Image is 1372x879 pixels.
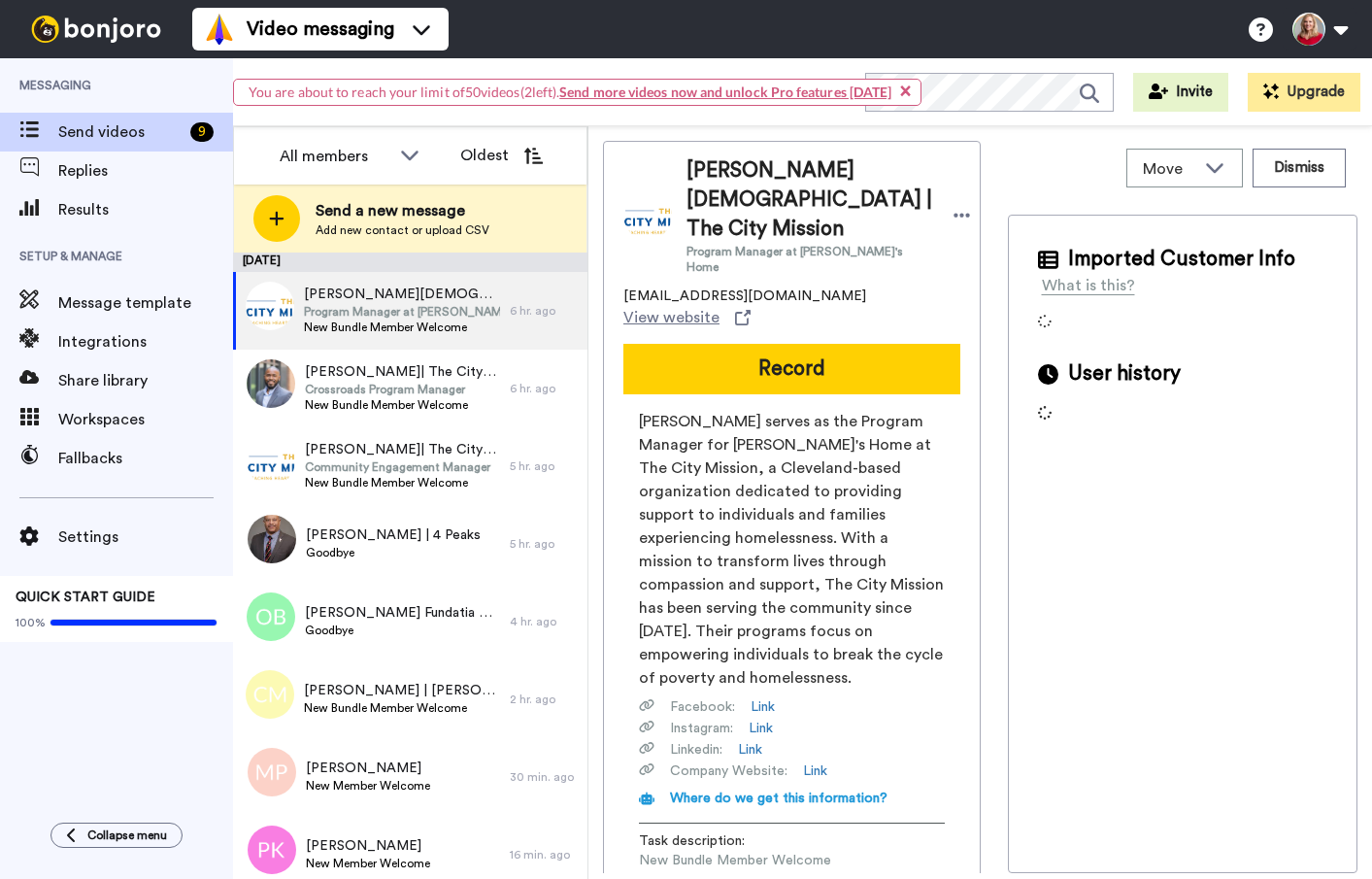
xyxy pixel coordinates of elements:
span: Instagram : [670,719,733,738]
span: 100% [16,615,46,630]
span: [PERSON_NAME] serves as the Program Manager for [PERSON_NAME]'s Home at The City Mission, a Cleve... [639,410,945,690]
span: Send a new message [316,199,489,222]
img: 2db3f333-43fe-4d0f-9b87-b48cf2bb1312.png [246,282,294,330]
div: 6 hr. ago [510,381,578,396]
div: 16 min. ago [510,847,578,862]
span: Integrations [58,330,233,354]
img: bj-logo-header-white.svg [23,16,169,43]
div: All members [280,145,390,168]
a: Send more videos now and unlock Pro features [DATE] [559,84,891,100]
span: Program Manager at [PERSON_NAME]'s Home [304,304,501,320]
img: ee295116-291a-4969-986d-cc9ac93b1fb2.png [247,437,295,486]
span: Facebook : [670,697,735,717]
span: Company Website : [670,761,787,781]
span: New Bundle Member Welcome [305,475,500,490]
span: Workspaces [58,408,233,431]
img: ob.png [247,592,295,641]
a: Link [803,761,827,781]
span: Share library [58,369,233,392]
span: Message template [58,291,233,315]
span: [PERSON_NAME][DEMOGRAPHIC_DATA] | The City Mission [304,285,501,304]
div: 6 hr. ago [510,303,578,319]
span: Task description : [639,831,775,851]
span: Imported Customer Info [1068,245,1295,274]
span: Replies [58,159,233,183]
button: Close [900,81,911,101]
span: Move [1143,157,1195,181]
span: [PERSON_NAME] [306,836,430,856]
span: Collapse menu [87,828,167,843]
span: [PERSON_NAME] | [PERSON_NAME][GEOGRAPHIC_DATA] [304,681,500,700]
span: Fallbacks [58,447,233,470]
span: New Bundle Member Welcome [304,700,500,716]
span: Linkedin : [670,740,722,760]
span: New Bundle Member Welcome [304,320,501,335]
img: pk.png [248,826,296,874]
span: [PERSON_NAME]| The City Mission [305,362,500,382]
button: Upgrade [1248,73,1360,112]
a: Link [749,719,773,738]
span: Goodbye [305,623,500,638]
span: Crossroads Program Manager [305,382,500,397]
span: [PERSON_NAME] | 4 Peaks [306,525,481,545]
span: New Member Welcome [306,778,430,794]
span: Settings [58,525,233,549]
div: [DATE] [233,253,587,272]
span: [PERSON_NAME] [306,759,430,778]
button: Record [623,344,960,394]
img: cm.png [246,670,294,719]
button: Invite [1133,73,1228,112]
span: Video messaging [247,16,394,43]
span: QUICK START GUIDE [16,591,155,604]
span: User history [1068,359,1181,389]
button: Oldest [446,136,557,175]
span: Community Engagement Manager [305,459,500,475]
span: New Member Welcome [306,856,430,871]
span: Results [58,198,233,221]
div: 2 hr. ago [510,692,578,707]
span: [PERSON_NAME][DEMOGRAPHIC_DATA] | The City Mission [686,156,934,244]
span: [PERSON_NAME] Fundatia Crestina Ethos [305,603,500,623]
img: 059e972c-2378-4b56-817d-accb368121ad.jpg [248,515,296,563]
span: New Bundle Member Welcome [639,851,831,870]
span: Goodbye [306,545,481,560]
div: 9 [190,122,214,142]
a: Link [751,697,775,717]
span: Program Manager at [PERSON_NAME]'s Home [686,244,934,275]
span: You are about to reach your limit of 50 videos( 2 left). [249,84,891,100]
img: vm-color.svg [204,14,235,45]
img: d8d1b42f-73d6-4bee-b839-7194b6f3b2f9.jpg [247,359,295,408]
img: mp.png [248,748,296,796]
button: Collapse menu [50,823,183,848]
div: What is this? [1042,274,1135,297]
span: Where do we get this information? [670,792,887,805]
button: Dismiss [1253,149,1346,187]
span: New Bundle Member Welcome [305,397,500,413]
span: [EMAIL_ADDRESS][DOMAIN_NAME] [623,287,866,306]
div: 5 hr. ago [510,536,578,552]
span: × [900,81,911,101]
div: 30 min. ago [510,769,578,785]
span: Add new contact or upload CSV [316,222,489,238]
span: [PERSON_NAME]| The City Mission [305,440,500,459]
a: View website [623,306,751,329]
span: View website [623,306,719,329]
div: 5 hr. ago [510,458,578,474]
div: 4 hr. ago [510,614,578,629]
span: Send videos [58,120,183,144]
img: Image of Tina Christian | The City Mission [623,191,672,240]
a: Link [738,740,762,760]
